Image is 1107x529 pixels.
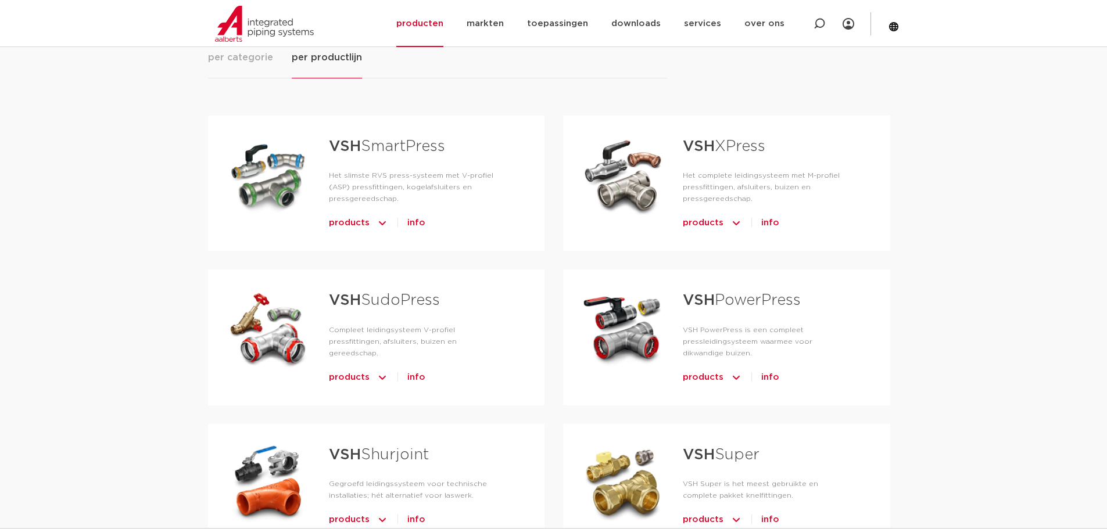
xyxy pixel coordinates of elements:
p: Het slimste RVS press-systeem met V-profiel (ASP) pressfittingen, kogelafsluiters en pressgereeds... [329,170,507,204]
p: Gegroefd leidingssysteem voor technische installaties; hét alternatief voor laswerk. [329,478,507,501]
a: VSHPowerPress [683,293,801,308]
a: info [407,214,425,232]
a: info [407,368,425,387]
strong: VSH [329,139,361,154]
a: info [761,368,779,387]
span: products [329,214,370,232]
a: info [407,510,425,529]
strong: VSH [683,293,715,308]
p: Compleet leidingsysteem V-profiel pressfittingen, afsluiters, buizen en gereedschap. [329,324,507,359]
strong: VSH [329,447,361,462]
a: info [761,510,779,529]
span: products [329,510,370,529]
img: icon-chevron-up-1.svg [377,214,388,232]
span: products [683,510,723,529]
span: products [683,214,723,232]
p: VSH PowerPress is een compleet pressleidingsysteem waarmee voor dikwandige buizen. [683,324,852,359]
p: Het complete leidingsysteem met M-profiel pressfittingen, afsluiters, buizen en pressgereedschap. [683,170,852,204]
a: VSHShurjoint [329,447,429,462]
a: VSHSmartPress [329,139,445,154]
span: per productlijn [292,51,362,64]
span: per categorie [208,51,273,64]
a: VSHXPress [683,139,765,154]
img: icon-chevron-up-1.svg [730,368,742,387]
a: VSHSudoPress [329,293,440,308]
strong: VSH [329,293,361,308]
img: icon-chevron-up-1.svg [730,510,742,529]
img: icon-chevron-up-1.svg [730,214,742,232]
span: products [683,368,723,387]
a: info [761,214,779,232]
strong: VSH [683,447,715,462]
strong: VSH [683,139,715,154]
img: icon-chevron-up-1.svg [377,368,388,387]
span: products [329,368,370,387]
a: VSHSuper [683,447,760,462]
img: icon-chevron-up-1.svg [377,510,388,529]
p: VSH Super is het meest gebruikte en complete pakket knelfittingen. [683,478,852,501]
